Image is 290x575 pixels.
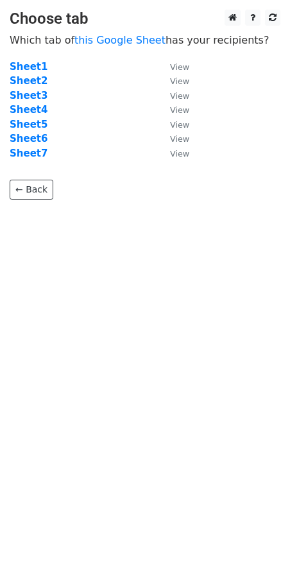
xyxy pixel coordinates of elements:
[10,180,53,200] a: ← Back
[170,105,189,115] small: View
[170,149,189,159] small: View
[157,104,189,116] a: View
[157,119,189,130] a: View
[10,75,47,87] a: Sheet2
[170,134,189,144] small: View
[10,119,47,130] a: Sheet5
[10,90,47,101] a: Sheet3
[10,148,47,159] a: Sheet7
[157,61,189,73] a: View
[10,104,47,116] a: Sheet4
[157,148,189,159] a: View
[10,61,47,73] a: Sheet1
[157,75,189,87] a: View
[74,34,166,46] a: this Google Sheet
[10,33,280,47] p: Which tab of has your recipients?
[170,91,189,101] small: View
[10,10,280,28] h3: Choose tab
[157,133,189,144] a: View
[157,90,189,101] a: View
[10,133,47,144] a: Sheet6
[170,62,189,72] small: View
[170,120,189,130] small: View
[170,76,189,86] small: View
